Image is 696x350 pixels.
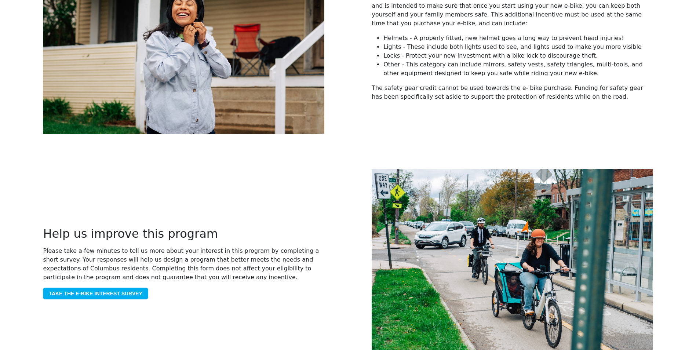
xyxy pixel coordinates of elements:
[43,227,324,241] h2: Help us improve this program
[383,60,653,78] li: Other - This category can include mirrors, safety vests, safety triangles, multi-tools, and other...
[383,43,653,51] li: Lights - These include both lights used to see, and lights used to make you more visible
[383,34,653,43] li: Helmets - A properly fitted, new helmet goes a long way to prevent head injuries!
[43,288,148,299] a: TAKE THE E-BIKE INTEREST SURVEY
[372,84,653,101] p: The safety gear credit cannot be used towards the e- bike purchase. Funding for safety gear has b...
[383,51,653,60] li: Locks - Protect your new investment with a bike lock to discourage theft.
[43,247,324,282] p: Please take a few minutes to tell us more about your interest in this program by completing a sho...
[49,289,142,298] span: TAKE THE E-BIKE INTEREST SURVEY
